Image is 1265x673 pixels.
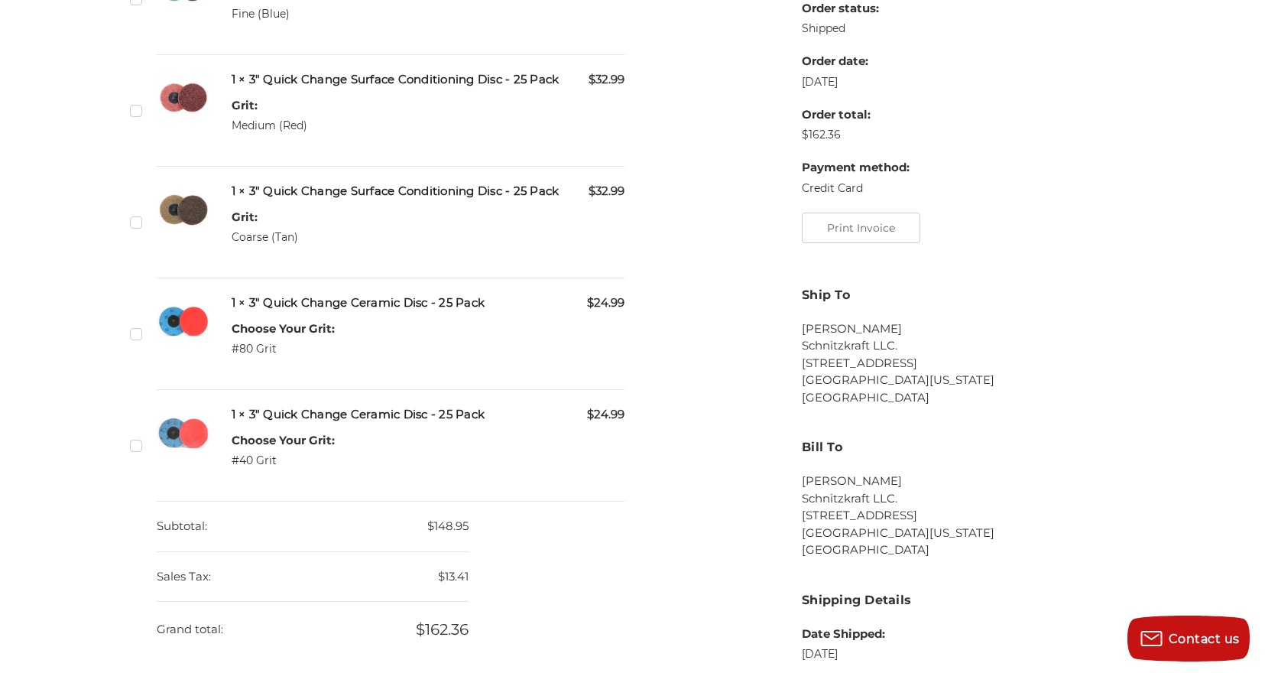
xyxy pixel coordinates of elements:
[232,406,625,424] h5: 1 × 3" Quick Change Ceramic Disc - 25 Pack
[1127,616,1250,662] button: Contact us
[802,490,1108,508] li: Schnitzkraft LLC.
[802,180,910,197] dd: Credit Card
[802,159,910,177] dt: Payment method:
[802,389,1108,407] li: [GEOGRAPHIC_DATA]
[802,21,910,37] dd: Shipped
[232,6,290,22] dd: Fine (Blue)
[802,127,910,143] dd: $162.36
[802,213,920,243] button: Print Invoice
[232,183,625,200] h5: 1 × 3" Quick Change Surface Conditioning Disc - 25 Pack
[802,286,1108,304] h3: Ship To
[802,591,1108,610] h3: Shipping Details
[802,646,1007,662] dd: [DATE]
[587,294,624,312] span: $24.99
[589,183,624,200] span: $32.99
[802,626,1007,643] dt: Date Shipped:
[802,541,1108,559] li: [GEOGRAPHIC_DATA]
[157,602,469,657] dd: $162.36
[157,552,211,602] dt: Sales Tax:
[589,71,624,89] span: $32.99
[157,502,469,552] dd: $148.95
[232,432,335,450] dt: Choose Your Grit:
[802,53,910,70] dt: Order date:
[802,525,1108,542] li: [GEOGRAPHIC_DATA][US_STATE]
[232,71,625,89] h5: 1 × 3" Quick Change Surface Conditioning Disc - 25 Pack
[232,209,298,226] dt: Grit:
[802,106,910,124] dt: Order total:
[157,605,223,655] dt: Grand total:
[802,372,1108,389] li: [GEOGRAPHIC_DATA][US_STATE]
[157,71,210,125] img: 3" Quick Change Surface Conditioning Disc - 25 Pack
[232,341,335,357] dd: #80 Grit
[1169,632,1240,646] span: Contact us
[232,320,335,338] dt: Choose Your Grit:
[232,453,335,469] dd: #40 Grit
[157,294,210,348] img: 3" Quick Change Ceramic Disc - 25 Pack
[802,355,1108,372] li: [STREET_ADDRESS]
[802,74,910,90] dd: [DATE]
[157,183,210,236] img: 3" Quick Change Surface Conditioning Disc - 25 Pack
[802,507,1108,525] li: [STREET_ADDRESS]
[802,337,1108,355] li: Schnitzkraft LLC.
[232,118,307,134] dd: Medium (Red)
[232,294,625,312] h5: 1 × 3" Quick Change Ceramic Disc - 25 Pack
[232,229,298,245] dd: Coarse (Tan)
[587,406,624,424] span: $24.99
[157,552,469,603] dd: $13.41
[802,473,1108,490] li: [PERSON_NAME]
[802,438,1108,457] h3: Bill To
[157,406,210,460] img: 3" Quick Change Ceramic Disc - 25 Pack
[802,320,1108,338] li: [PERSON_NAME]
[232,97,307,115] dt: Grit:
[157,502,207,551] dt: Subtotal:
